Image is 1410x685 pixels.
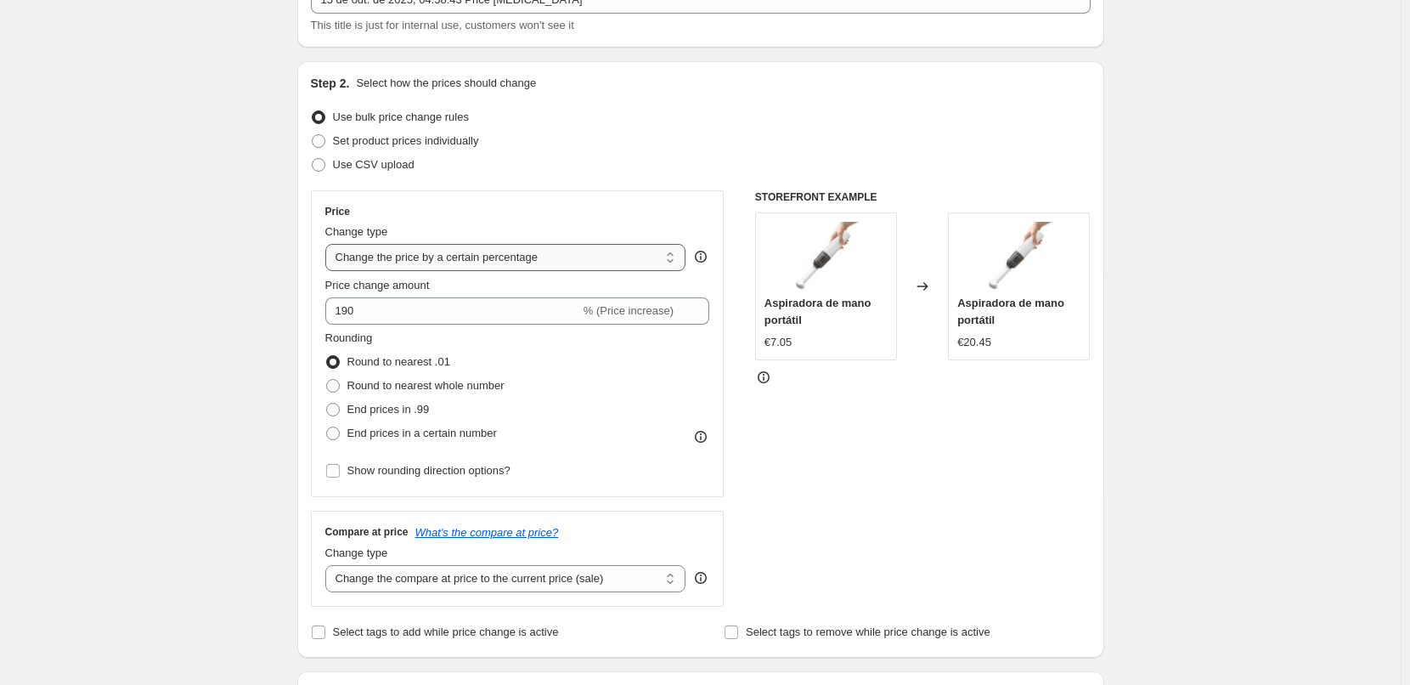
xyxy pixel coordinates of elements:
[985,222,1053,290] img: 5_2024-03-14-18-34-39_80x.jpg
[311,75,350,92] h2: Step 2.
[347,464,510,477] span: Show rounding direction options?
[347,355,450,368] span: Round to nearest .01
[325,225,388,238] span: Change type
[325,297,580,325] input: -15
[325,525,409,539] h3: Compare at price
[325,279,430,292] span: Price change amount
[333,158,415,171] span: Use CSV upload
[792,222,860,290] img: 5_2024-03-14-18-34-39_80x.jpg
[584,304,674,317] span: % (Price increase)
[692,569,709,586] div: help
[746,626,990,638] span: Select tags to remove while price change is active
[755,190,1091,204] h6: STOREFRONT EXAMPLE
[347,379,505,392] span: Round to nearest whole number
[325,331,373,344] span: Rounding
[415,526,559,539] button: What's the compare at price?
[957,297,1064,326] span: Aspiradora de mano portátil
[764,334,792,351] div: €7.05
[957,334,991,351] div: €20.45
[325,205,350,218] h3: Price
[325,546,388,559] span: Change type
[764,297,871,326] span: Aspiradora de mano portátil
[347,427,497,439] span: End prices in a certain number
[311,19,574,31] span: This title is just for internal use, customers won't see it
[333,626,559,638] span: Select tags to add while price change is active
[347,403,430,416] span: End prices in .99
[356,75,536,92] p: Select how the prices should change
[333,134,479,147] span: Set product prices individually
[692,248,709,265] div: help
[333,110,469,123] span: Use bulk price change rules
